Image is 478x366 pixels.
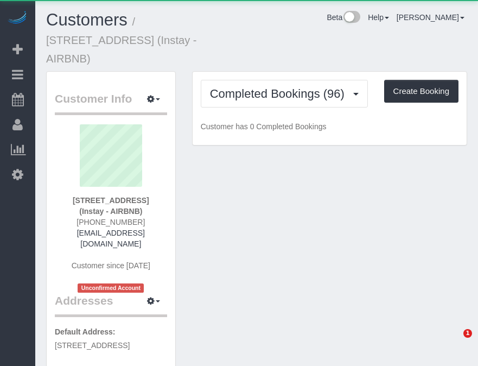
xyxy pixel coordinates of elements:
[78,283,144,293] span: Unconfirmed Account
[463,329,472,338] span: 1
[55,341,130,350] span: [STREET_ADDRESS]
[201,80,368,108] button: Completed Bookings (96)
[7,11,28,26] img: Automaid Logo
[397,13,464,22] a: [PERSON_NAME]
[441,329,467,355] iframe: Intercom live chat
[368,13,389,22] a: Help
[46,16,197,65] small: / [STREET_ADDRESS] (Instay - AIRBNB)
[77,218,145,226] span: [PHONE_NUMBER]
[327,13,360,22] a: Beta
[342,11,360,25] img: New interface
[210,87,350,100] span: Completed Bookings (96)
[201,121,458,132] p: Customer has 0 Completed Bookings
[73,196,149,216] strong: [STREET_ADDRESS] (Instay - AIRBNB)
[55,326,116,337] label: Default Address:
[384,80,458,103] button: Create Booking
[77,229,145,248] a: [EMAIL_ADDRESS][DOMAIN_NAME]
[72,261,150,270] span: Customer since [DATE]
[46,10,128,29] a: Customers
[55,91,167,115] legend: Customer Info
